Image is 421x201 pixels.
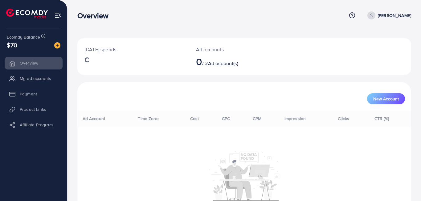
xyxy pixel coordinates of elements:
a: [PERSON_NAME] [365,11,411,19]
p: [PERSON_NAME] [378,12,411,19]
span: New Account [373,97,399,101]
span: Ad account(s) [208,60,238,67]
button: New Account [367,93,405,104]
p: [DATE] spends [85,46,181,53]
span: Ecomdy Balance [7,34,40,40]
h3: Overview [77,11,113,20]
img: image [54,42,60,48]
img: menu [54,12,61,19]
img: logo [6,9,48,18]
p: Ad accounts [196,46,265,53]
span: $70 [7,40,17,49]
span: 0 [196,54,202,69]
h2: / 2 [196,56,265,67]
